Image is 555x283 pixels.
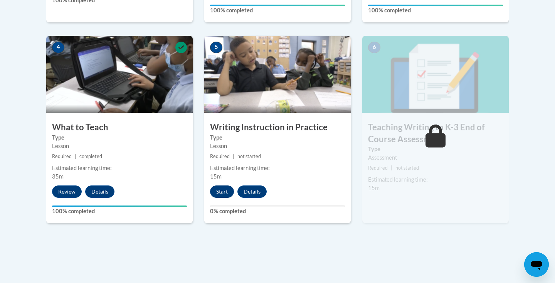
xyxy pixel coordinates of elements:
div: Estimated learning time: [52,164,187,172]
div: Your progress [52,206,187,207]
span: 6 [368,42,380,53]
label: 100% completed [210,6,345,15]
label: Type [368,145,503,153]
div: Assessment [368,153,503,162]
span: 4 [52,42,64,53]
span: not started [237,153,261,159]
span: | [391,165,392,171]
span: 35m [52,173,64,180]
label: 0% completed [210,207,345,216]
label: 100% completed [368,6,503,15]
span: 5 [210,42,222,53]
span: 15m [210,173,222,180]
img: Course Image [362,36,509,113]
div: Your progress [210,5,345,6]
button: Review [52,185,82,198]
iframe: Button to launch messaging window [524,252,549,277]
button: Start [210,185,234,198]
div: Estimated learning time: [368,175,503,184]
span: Required [368,165,388,171]
h3: Writing Instruction in Practice [204,121,351,133]
label: Type [52,133,187,142]
div: Lesson [52,142,187,150]
button: Details [85,185,114,198]
button: Details [237,185,267,198]
div: Your progress [368,5,503,6]
span: completed [79,153,102,159]
span: Required [210,153,230,159]
label: 100% completed [52,207,187,216]
span: not started [395,165,419,171]
span: | [233,153,234,159]
h3: Teaching Writing to K-3 End of Course Assessment [362,121,509,145]
img: Course Image [46,36,193,113]
span: 15m [368,185,380,191]
img: Course Image [204,36,351,113]
span: Required [52,153,72,159]
div: Estimated learning time: [210,164,345,172]
h3: What to Teach [46,121,193,133]
span: | [75,153,76,159]
label: Type [210,133,345,142]
div: Lesson [210,142,345,150]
